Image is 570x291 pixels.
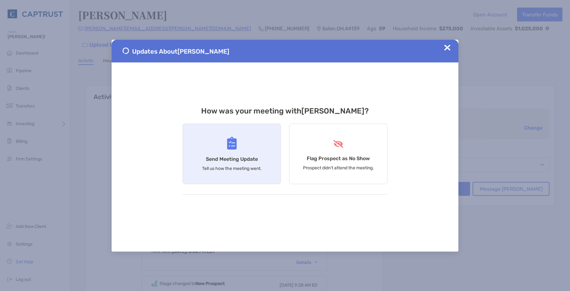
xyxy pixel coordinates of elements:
img: Send Meeting Update [227,137,237,150]
h4: Send Meeting Update [206,156,258,162]
p: Prospect didn’t attend the meeting. [303,165,374,171]
img: Send Meeting Update 1 [123,48,129,54]
p: Tell us how the meeting went. [202,166,262,171]
img: Flag Prospect as No Show [333,140,344,148]
h3: How was your meeting with [PERSON_NAME] ? [183,107,387,115]
h4: Flag Prospect as No Show [307,155,370,161]
img: Close Updates Zoe [444,44,451,51]
span: Updates About [PERSON_NAME] [132,48,229,55]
